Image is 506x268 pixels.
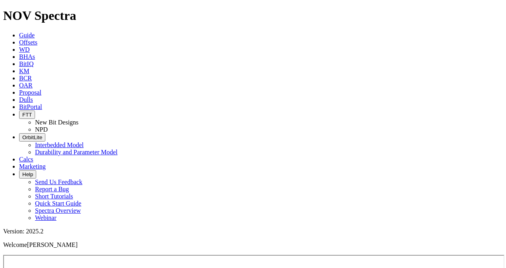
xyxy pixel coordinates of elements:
[35,214,56,221] a: Webinar
[22,112,32,118] span: FTT
[19,103,42,110] a: BitPortal
[19,96,33,103] a: Dulls
[35,119,78,126] a: New Bit Designs
[35,149,118,155] a: Durability and Parameter Model
[19,111,35,119] button: FTT
[35,186,69,192] a: Report a Bug
[19,170,36,179] button: Help
[3,241,503,249] p: Welcome
[19,82,33,89] a: OAR
[19,156,33,163] a: Calcs
[35,193,73,200] a: Short Tutorials
[35,126,48,133] a: NPD
[35,179,82,185] a: Send Us Feedback
[35,207,81,214] a: Spectra Overview
[19,68,29,74] a: KM
[3,228,503,235] div: Version: 2025.2
[35,142,84,148] a: Interbedded Model
[19,53,35,60] a: BHAs
[35,200,81,207] a: Quick Start Guide
[19,60,33,67] a: BitIQ
[19,163,46,170] a: Marketing
[22,171,33,177] span: Help
[27,241,78,248] span: [PERSON_NAME]
[19,32,35,39] a: Guide
[3,8,503,23] h1: NOV Spectra
[19,75,32,82] a: BCR
[19,133,45,142] button: OrbitLite
[19,39,37,46] a: Offsets
[19,89,41,96] a: Proposal
[19,46,30,53] a: WD
[22,134,42,140] span: OrbitLite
